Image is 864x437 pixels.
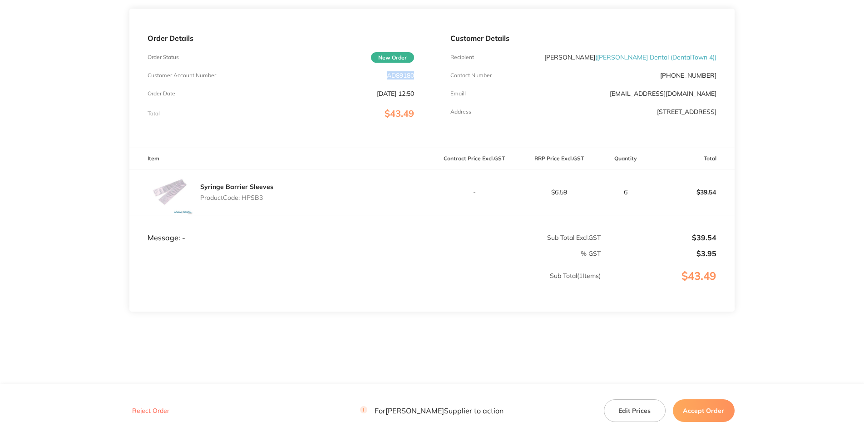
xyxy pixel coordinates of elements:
p: For [PERSON_NAME] Supplier to action [360,406,504,415]
button: Edit Prices [604,399,666,422]
button: Reject Order [129,407,172,415]
th: Contract Price Excl. GST [432,148,517,169]
p: Order Status [148,54,179,60]
button: Accept Order [673,399,735,422]
p: % GST [130,250,601,257]
p: AD89180 [387,72,414,79]
p: $3.95 [602,249,716,258]
p: [STREET_ADDRESS] [657,108,716,115]
p: Sub Total Excl. GST [433,234,601,241]
p: $6.59 [517,189,601,196]
p: Address [450,109,471,115]
span: $43.49 [385,108,414,119]
p: $39.54 [602,233,716,242]
p: Sub Total ( 1 Items) [130,272,601,298]
a: Syringe Barrier Sleeves [200,183,273,191]
p: Total [148,110,160,117]
td: Message: - [129,215,432,242]
a: [EMAIL_ADDRESS][DOMAIN_NAME] [610,89,716,98]
p: Order Details [148,34,414,42]
p: Order Date [148,90,175,97]
th: Item [129,148,432,169]
p: [PERSON_NAME] [544,54,716,61]
span: New Order [371,52,414,63]
p: [DATE] 12:50 [377,90,414,97]
th: Total [650,148,735,169]
p: $43.49 [602,270,734,301]
p: Customer Details [450,34,716,42]
p: Customer Account Number [148,72,216,79]
th: Quantity [601,148,650,169]
p: - [433,189,516,196]
p: Contact Number [450,72,492,79]
span: ( [PERSON_NAME] Dental (DentalTown 4) ) [595,53,716,61]
th: RRP Price Excl. GST [517,148,601,169]
p: $39.54 [650,181,734,203]
img: c3U2bmRiag [148,169,193,215]
p: Recipient [450,54,474,60]
p: 6 [602,189,649,196]
p: [PHONE_NUMBER] [660,72,716,79]
p: Emaill [450,90,466,97]
p: Product Code: HPSB3 [200,194,273,201]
